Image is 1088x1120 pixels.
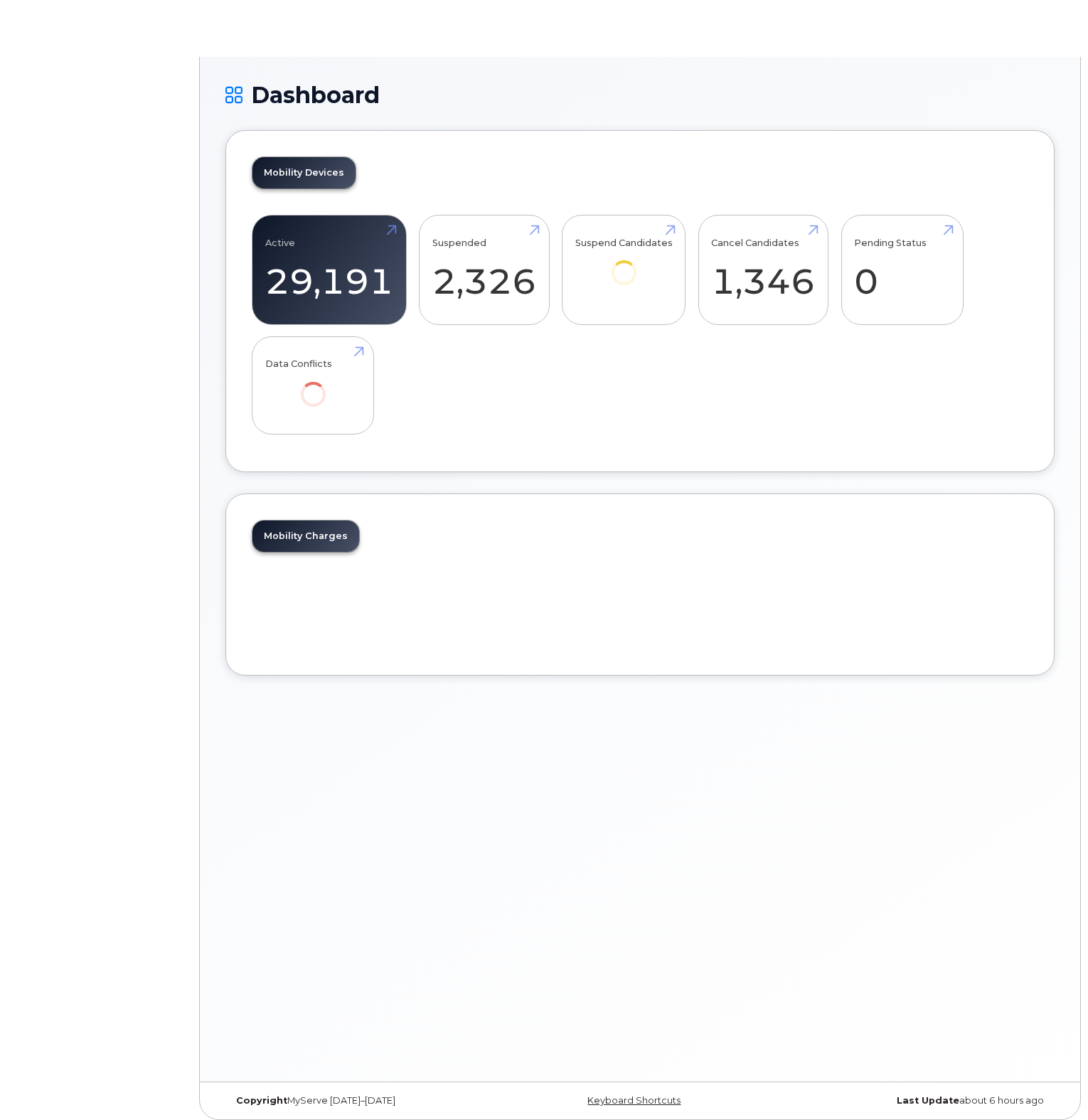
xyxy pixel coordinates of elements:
a: Data Conflicts [265,344,361,426]
a: Cancel Candidates 1,346 [711,223,815,317]
a: Suspend Candidates [575,223,673,305]
strong: Copyright [236,1095,287,1106]
div: about 6 hours ago [778,1095,1055,1106]
h1: Dashboard [225,82,1055,107]
a: Mobility Devices [252,157,356,188]
a: Keyboard Shortcuts [587,1095,681,1106]
a: Mobility Charges [252,521,359,552]
a: Active 29,191 [265,223,393,317]
div: MyServe [DATE]–[DATE] [225,1095,502,1106]
a: Suspended 2,326 [432,223,536,317]
a: Pending Status 0 [854,223,950,317]
strong: Last Update [897,1095,959,1106]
